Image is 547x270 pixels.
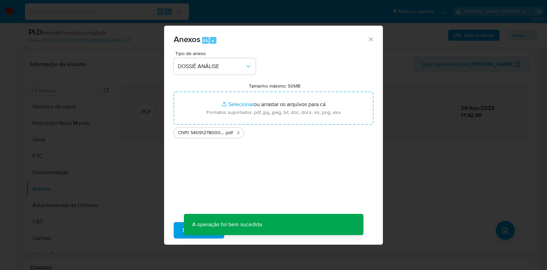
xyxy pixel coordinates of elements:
button: Subir arquivo [174,222,224,239]
span: Cancelar [236,223,258,238]
span: CNPJ 54091278000140 - CASA SB LTDA [178,129,225,136]
span: Subir arquivo [183,223,215,238]
span: Alt [203,37,208,44]
label: Tamanho máximo: 50MB [249,83,301,89]
button: DOSSIÊ ANÁLISE [174,58,256,75]
button: Fechar [368,36,374,42]
span: .pdf [225,129,233,136]
ul: Arquivos selecionados [174,125,373,138]
button: Excluir CNPJ 54091278000140 - CASA SB LTDA.pdf [234,129,242,137]
span: Tipo de anexo [175,51,257,56]
span: DOSSIÊ ANÁLISE [178,63,245,70]
p: A operação foi bem sucedida [184,214,270,235]
span: Anexos [174,33,200,45]
span: a [212,37,214,44]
